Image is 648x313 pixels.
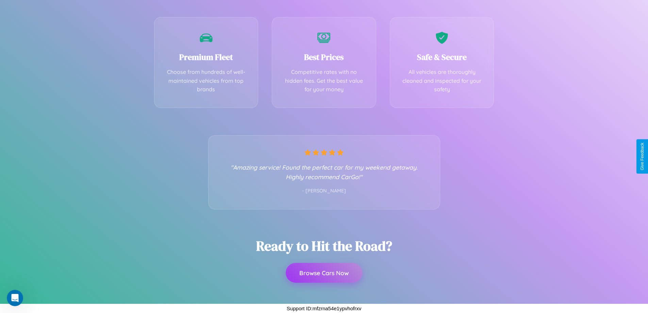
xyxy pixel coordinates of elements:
[256,237,392,255] h2: Ready to Hit the Road?
[222,187,426,195] p: - [PERSON_NAME]
[222,162,426,182] p: "Amazing service! Found the perfect car for my weekend getaway. Highly recommend CarGo!"
[165,68,248,94] p: Choose from hundreds of well-maintained vehicles from top brands
[286,263,362,283] button: Browse Cars Now
[282,51,366,63] h3: Best Prices
[400,51,484,63] h3: Safe & Secure
[287,304,361,313] p: Support ID: mfzrna54e1ypvhofrxv
[400,68,484,94] p: All vehicles are thoroughly cleaned and inspected for your safety
[282,68,366,94] p: Competitive rates with no hidden fees. Get the best value for your money
[640,143,645,170] div: Give Feedback
[165,51,248,63] h3: Premium Fleet
[7,290,23,306] iframe: Intercom live chat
